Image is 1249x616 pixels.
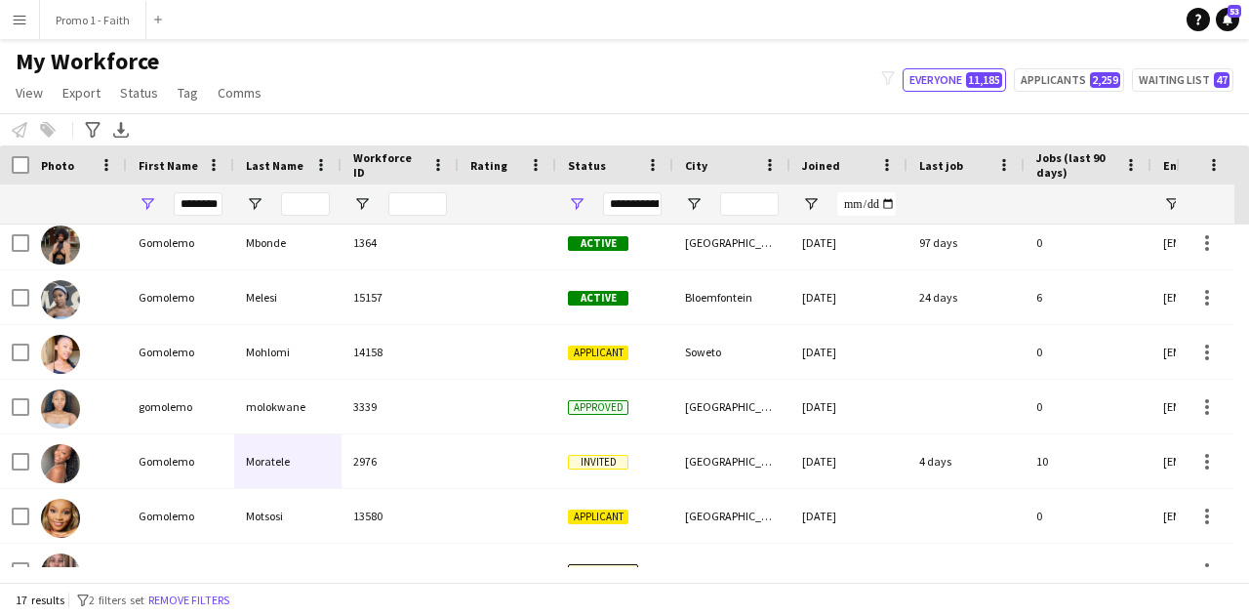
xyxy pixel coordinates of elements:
a: Tag [170,80,206,105]
div: 6 [1025,270,1151,324]
div: Moratele [234,434,342,488]
div: [GEOGRAPHIC_DATA] [673,434,790,488]
span: Comms [218,84,262,102]
span: Last Name [246,158,303,173]
button: Open Filter Menu [568,195,585,213]
div: 15157 [342,270,459,324]
span: 11,185 [966,72,1002,88]
span: Photo [41,158,74,173]
button: Waiting list47 [1132,68,1233,92]
img: Gomolemo Ndlovu [41,554,80,593]
div: 97 days [907,216,1025,269]
div: 10 [1025,434,1151,488]
input: Last Name Filter Input [281,192,330,216]
div: 0 [1025,325,1151,379]
span: Applicant [568,510,628,524]
div: [DATE] [790,380,907,433]
input: Joined Filter Input [837,192,896,216]
div: [DATE] [790,544,907,597]
button: Applicants2,259 [1014,68,1124,92]
span: Invited [568,455,628,470]
div: [DATE] [790,325,907,379]
div: Bloemfontein [673,270,790,324]
button: Remove filters [144,590,233,611]
img: gomolemo molokwane [41,390,80,429]
div: Diepkloof [673,544,790,597]
a: Comms [210,80,269,105]
div: gomolemo [127,380,234,433]
span: Rating [470,158,507,173]
div: Gomolemo [127,325,234,379]
input: Workforce ID Filter Input [388,192,447,216]
div: Gomolemo [127,270,234,324]
button: Open Filter Menu [1163,195,1181,213]
span: Email [1163,158,1194,173]
div: 1364 [342,216,459,269]
div: [GEOGRAPHIC_DATA] [673,380,790,433]
span: Active [568,236,628,251]
div: [DATE] [790,216,907,269]
button: Open Filter Menu [802,195,820,213]
span: Status [568,158,606,173]
div: Motsosi [234,489,342,543]
span: Approved [568,400,628,415]
button: Everyone11,185 [903,68,1006,92]
button: Open Filter Menu [246,195,263,213]
app-action-btn: Advanced filters [81,118,104,142]
div: Mohlomi [234,325,342,379]
button: Open Filter Menu [685,195,703,213]
div: 7749 [342,544,459,597]
div: 0 [1025,216,1151,269]
div: Soweto [673,325,790,379]
div: [DATE] [790,270,907,324]
div: [DATE] [790,489,907,543]
span: Export [62,84,101,102]
div: [GEOGRAPHIC_DATA] [673,216,790,269]
img: Gomolemo Mbonde [41,226,80,265]
a: Export [55,80,108,105]
input: First Name Filter Input [174,192,222,216]
div: Gomolemo [127,489,234,543]
span: Workforce ID [353,150,423,180]
span: Last job [919,158,963,173]
div: [GEOGRAPHIC_DATA] [673,489,790,543]
div: 2976 [342,434,459,488]
div: Gomolemo [127,544,234,597]
span: Tag [178,84,198,102]
div: Ndlovu [234,544,342,597]
span: Active [568,291,628,306]
div: Mbonde [234,216,342,269]
div: molokwane [234,380,342,433]
span: Jobs (last 90 days) [1036,150,1116,180]
div: 24 days [907,270,1025,324]
div: [DATE] [790,434,907,488]
div: Gomolemo [127,216,234,269]
span: Status [120,84,158,102]
span: City [685,158,707,173]
div: 0 [1025,489,1151,543]
span: 2,259 [1090,72,1120,88]
button: Open Filter Menu [139,195,156,213]
button: Promo 1 - Faith [40,1,146,39]
app-action-btn: Export XLSX [109,118,133,142]
div: 14158 [342,325,459,379]
a: 53 [1216,8,1239,31]
div: Gomolemo [127,434,234,488]
span: View [16,84,43,102]
span: 2 filters set [89,593,144,607]
div: 13580 [342,489,459,543]
img: Gomolemo Motsosi [41,499,80,538]
button: Open Filter Menu [353,195,371,213]
a: View [8,80,51,105]
a: Status [112,80,166,105]
div: 0 [1025,544,1151,597]
img: Gomolemo Mohlomi [41,335,80,374]
span: Applicant [568,346,628,360]
span: In progress [568,564,638,579]
img: Gomolemo Moratele [41,444,80,483]
div: 4 days [907,434,1025,488]
span: First Name [139,158,198,173]
img: Gomolemo Melesi [41,280,80,319]
span: Joined [802,158,840,173]
span: 53 [1228,5,1241,18]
